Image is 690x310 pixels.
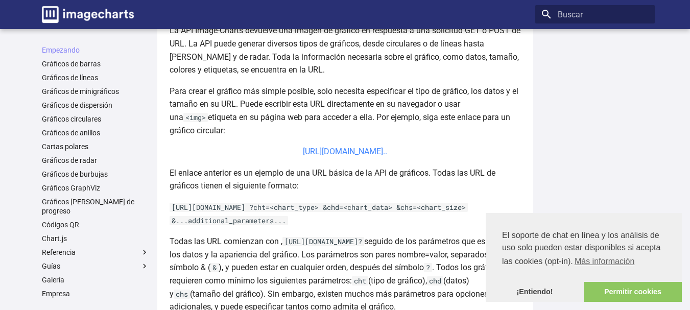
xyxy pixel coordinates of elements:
a: Gráficos circulares [42,114,149,124]
font: (datos) y [170,276,469,299]
a: Códigos QR [42,220,149,229]
a: Cartas polares [42,142,149,151]
font: Gráficos de dispersión [42,101,112,109]
font: Más información [575,257,634,266]
font: Códigos QR [42,221,79,229]
font: ¡Entiendo! [516,288,553,296]
a: Empezando [42,45,149,55]
code: chd [427,276,443,285]
font: Referencia [42,248,76,256]
font: Gráficos de radar [42,156,97,164]
code: chs [174,290,190,299]
a: Galería [42,275,149,284]
font: Todas las URL comienzan con , [170,236,282,246]
font: seguido de los parámetros que especifican los datos y la apariencia del gráfico. Los parámetros s... [170,236,518,272]
font: . Todos los gráficos requieren como mínimo los siguientes parámetros: [170,263,503,285]
code: [URL][DOMAIN_NAME] ?cht=<chart_type> &chd=<chart_data> &chs=<chart_size> &...additional_parameter... [170,203,468,225]
a: [URL][DOMAIN_NAME].. [303,147,387,156]
a: Gráficos de radar [42,156,149,165]
a: Gráficos de burbujas [42,170,149,179]
font: (tipo de gráfico), [368,276,427,285]
font: Empezando [42,46,80,54]
font: El enlace anterior es un ejemplo de una URL básica de la API de gráficos. Todas las URL de gráfic... [170,168,495,191]
font: Gráficos de líneas [42,74,98,82]
font: Gráficos [PERSON_NAME] de progreso [42,198,134,215]
code: cht [352,276,368,285]
font: Para crear el gráfico más simple posible, solo necesita especificar el tipo de gráfico, los datos... [170,86,518,122]
font: Empresa [42,290,70,298]
a: Gráficos de dispersión [42,101,149,110]
font: Galería [42,276,64,284]
div: consentimiento de cookies [486,213,682,302]
font: Gráficos de minigráficos [42,87,119,96]
a: Documentación de gráficos de imágenes [38,2,138,27]
a: Gráficos de líneas [42,73,149,82]
code: <img> [183,113,208,122]
a: Gráficos de minigráficos [42,87,149,96]
input: Buscar [535,5,655,23]
font: Gráficos de anillos [42,129,100,137]
font: Cartas polares [42,142,88,151]
code: [URL][DOMAIN_NAME]? [282,237,364,246]
a: Gráficos GraphViz [42,183,149,193]
a: Gráficos de anillos [42,128,149,137]
font: Gráficos de barras [42,60,101,68]
a: Empresa [42,289,149,298]
a: Obtenga más información sobre las cookies [573,254,636,269]
font: Gráficos de burbujas [42,170,108,178]
font: etiqueta en su página web para acceder a ella. Por ejemplo, siga este enlace para un gráfico circ... [170,112,510,135]
a: Gráficos [PERSON_NAME] de progreso [42,197,149,216]
font: Permitir cookies [604,288,661,296]
a: Descartar mensaje de cookies [486,282,584,302]
font: Gráficos GraphViz [42,184,100,192]
font: Gráficos circulares [42,115,101,123]
a: Chart.js [42,234,149,243]
font: Chart.js [42,234,67,243]
a: permitir cookies [584,282,682,302]
img: logo [42,6,134,23]
code: ? [424,263,432,272]
font: ), y pueden estar en cualquier orden, después del símbolo [219,263,424,272]
a: Gráficos de barras [42,59,149,68]
font: Guías [42,262,60,270]
font: El soporte de chat en línea y los análisis de uso solo pueden estar disponibles si acepta las coo... [502,231,660,266]
code: & [210,263,219,272]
